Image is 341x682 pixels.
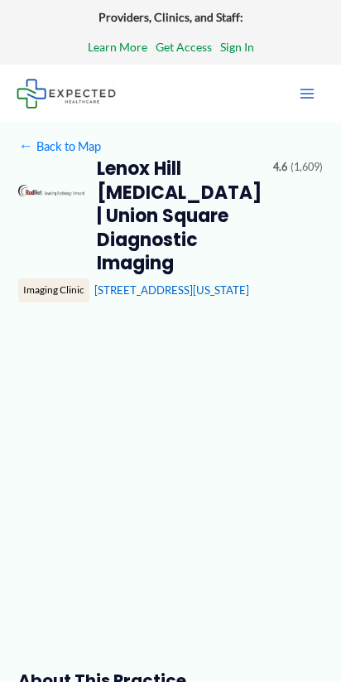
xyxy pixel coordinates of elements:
a: [STREET_ADDRESS][US_STATE] [94,283,249,297]
div: Imaging Clinic [18,278,89,302]
a: Learn More [88,36,147,58]
strong: Providers, Clinics, and Staff: [98,10,243,24]
img: Expected Healthcare Logo - side, dark font, small [17,79,116,108]
a: Get Access [156,36,212,58]
a: Sign In [220,36,254,58]
button: Main menu toggle [290,76,324,111]
span: (1,609) [291,157,323,177]
h2: Lenox Hill [MEDICAL_DATA] | Union Square Diagnostic Imaging [97,157,261,275]
span: 4.6 [273,157,287,177]
span: ← [18,138,33,153]
a: ←Back to Map [18,135,100,157]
